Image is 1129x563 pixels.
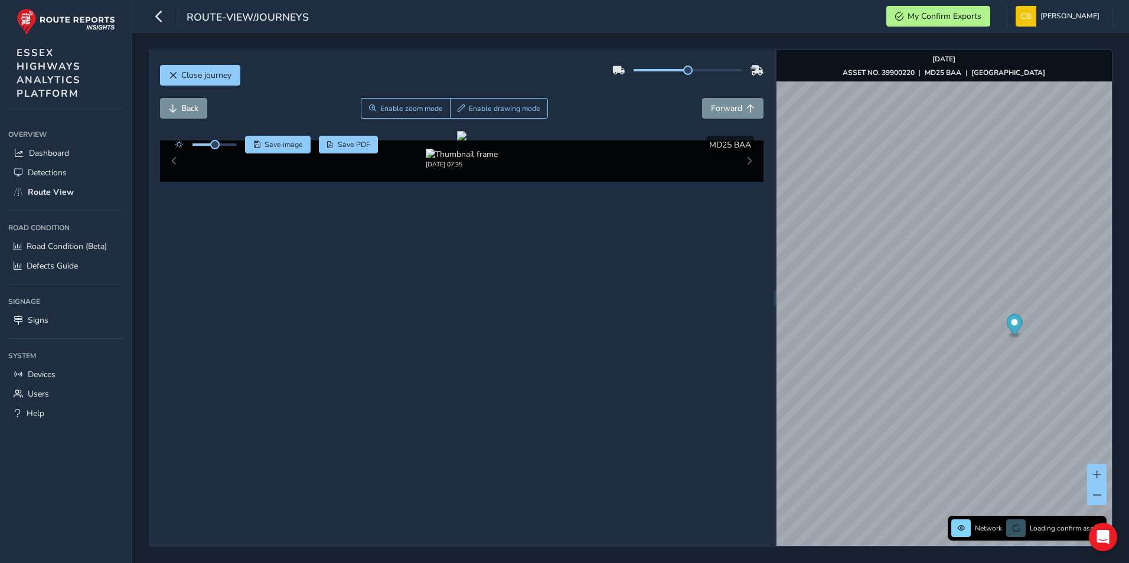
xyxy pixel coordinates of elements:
[27,408,44,419] span: Help
[28,315,48,326] span: Signs
[1006,315,1022,339] div: Map marker
[28,369,56,380] span: Devices
[8,365,123,384] a: Devices
[160,65,240,86] button: Close journey
[702,98,763,119] button: Forward
[8,256,123,276] a: Defects Guide
[29,148,69,159] span: Dashboard
[843,68,915,77] strong: ASSET NO. 39900220
[8,163,123,182] a: Detections
[8,182,123,202] a: Route View
[8,143,123,163] a: Dashboard
[28,186,74,198] span: Route View
[8,126,123,143] div: Overview
[160,98,207,119] button: Back
[469,104,540,113] span: Enable drawing mode
[711,103,742,114] span: Forward
[245,136,311,153] button: Save
[971,68,1045,77] strong: [GEOGRAPHIC_DATA]
[17,46,81,100] span: ESSEX HIGHWAYS ANALYTICS PLATFORM
[1016,6,1036,27] img: diamond-layout
[975,523,1002,533] span: Network
[8,310,123,330] a: Signs
[319,136,378,153] button: PDF
[1016,6,1104,27] button: [PERSON_NAME]
[380,104,443,113] span: Enable zoom mode
[338,140,370,149] span: Save PDF
[426,160,498,169] div: [DATE] 07:35
[27,260,78,271] span: Defects Guide
[187,10,309,27] span: route-view/journeys
[925,68,961,77] strong: MD25 BAA
[1040,6,1099,27] span: [PERSON_NAME]
[181,70,231,81] span: Close journey
[450,98,549,119] button: Draw
[8,347,123,365] div: System
[17,8,115,35] img: rr logo
[181,103,198,114] span: Back
[1030,523,1103,533] span: Loading confirm assets
[8,384,123,404] a: Users
[8,293,123,310] div: Signage
[8,219,123,237] div: Road Condition
[426,149,498,160] img: Thumbnail frame
[709,139,751,150] span: MD25 BAA
[28,388,49,400] span: Users
[908,11,981,22] span: My Confirm Exports
[8,237,123,256] a: Road Condition (Beta)
[1089,523,1117,551] div: Open Intercom Messenger
[27,241,107,252] span: Road Condition (Beta)
[361,98,450,119] button: Zoom
[843,68,1045,77] div: | |
[8,404,123,423] a: Help
[28,167,67,178] span: Detections
[265,140,303,149] span: Save image
[932,54,955,64] strong: [DATE]
[886,6,990,27] button: My Confirm Exports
